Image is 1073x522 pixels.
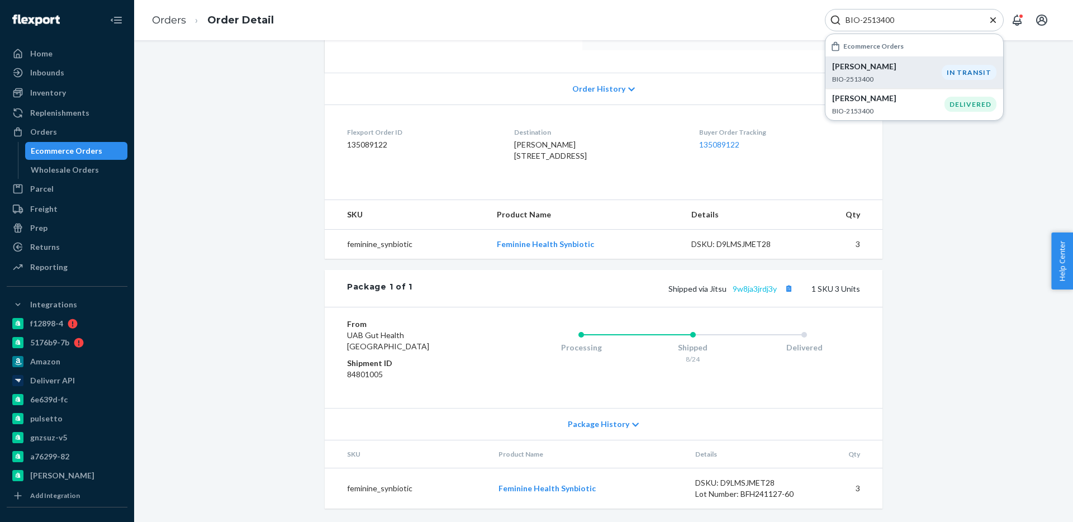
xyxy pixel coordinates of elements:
[488,200,682,230] th: Product Name
[7,372,127,390] a: Deliverr API
[942,65,996,80] div: IN TRANSIT
[31,145,102,156] div: Ecommerce Orders
[7,334,127,352] a: 5176b9-7b
[843,42,904,50] h6: Ecommerce Orders
[7,410,127,428] a: pulsetto
[347,369,481,380] dd: 84801005
[30,241,60,253] div: Returns
[30,299,77,310] div: Integrations
[699,140,739,149] a: 135089122
[347,281,412,296] div: Package 1 of 1
[347,358,481,369] dt: Shipment ID
[30,375,75,386] div: Deliverr API
[7,123,127,141] a: Orders
[7,448,127,466] a: a76299-82
[699,127,860,137] dt: Buyer Order Tracking
[7,353,127,371] a: Amazon
[7,238,127,256] a: Returns
[668,284,796,293] span: Shipped via Jitsu
[30,337,69,348] div: 5176b9-7b
[30,48,53,59] div: Home
[7,104,127,122] a: Replenishments
[805,230,882,259] td: 3
[781,281,796,296] button: Copy tracking number
[12,15,60,26] img: Flexport logo
[207,14,274,26] a: Order Detail
[30,107,89,118] div: Replenishments
[695,477,800,488] div: DSKU: D9LMSJMET28
[30,262,68,273] div: Reporting
[682,200,805,230] th: Details
[637,354,749,364] div: 8/24
[7,45,127,63] a: Home
[525,342,637,353] div: Processing
[7,64,127,82] a: Inbounds
[30,87,66,98] div: Inventory
[30,356,60,367] div: Amazon
[325,440,490,468] th: SKU
[987,15,999,26] button: Close Search
[325,468,490,509] td: feminine_synbiotic
[30,451,69,462] div: a76299-82
[686,440,809,468] th: Details
[1006,9,1028,31] button: Open notifications
[832,74,942,84] p: BIO-2513400
[1051,232,1073,290] button: Help Center
[325,200,488,230] th: SKU
[497,239,594,249] a: Feminine Health Synbiotic
[30,183,54,194] div: Parcel
[7,258,127,276] a: Reporting
[7,180,127,198] a: Parcel
[152,14,186,26] a: Orders
[143,4,283,37] ol: breadcrumbs
[490,440,686,468] th: Product Name
[695,488,800,500] div: Lot Number: BFH241127-60
[637,342,749,353] div: Shipped
[809,468,882,509] td: 3
[325,230,488,259] td: feminine_synbiotic
[691,239,796,250] div: DSKU: D9LMSJMET28
[347,139,496,150] dd: 135089122
[7,219,127,237] a: Prep
[7,200,127,218] a: Freight
[832,93,944,104] p: [PERSON_NAME]
[30,394,68,405] div: 6e639d-fc
[30,432,67,443] div: gnzsuz-v5
[30,318,63,329] div: f12898-4
[105,9,127,31] button: Close Navigation
[832,61,942,72] p: [PERSON_NAME]
[25,161,128,179] a: Wholesale Orders
[733,284,777,293] a: 9w8ja3jrdj3y
[25,142,128,160] a: Ecommerce Orders
[7,296,127,314] button: Integrations
[30,67,64,78] div: Inbounds
[832,106,944,116] p: BIO-2153400
[498,483,596,493] a: Feminine Health Synbiotic
[347,127,496,137] dt: Flexport Order ID
[347,330,429,351] span: UAB Gut Health [GEOGRAPHIC_DATA]
[841,15,979,26] input: Search Input
[7,467,127,485] a: [PERSON_NAME]
[7,429,127,447] a: gnzsuz-v5
[7,489,127,502] a: Add Integration
[1031,9,1053,31] button: Open account menu
[30,203,58,215] div: Freight
[7,315,127,333] a: f12898-4
[748,342,860,353] div: Delivered
[30,470,94,481] div: [PERSON_NAME]
[7,391,127,409] a: 6e639d-fc
[805,200,882,230] th: Qty
[30,413,63,424] div: pulsetto
[30,126,57,137] div: Orders
[514,127,681,137] dt: Destination
[830,15,841,26] svg: Search Icon
[7,84,127,102] a: Inventory
[572,83,625,94] span: Order History
[568,419,629,430] span: Package History
[347,319,481,330] dt: From
[30,222,48,234] div: Prep
[944,97,996,112] div: DELIVERED
[30,491,80,500] div: Add Integration
[31,164,99,175] div: Wholesale Orders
